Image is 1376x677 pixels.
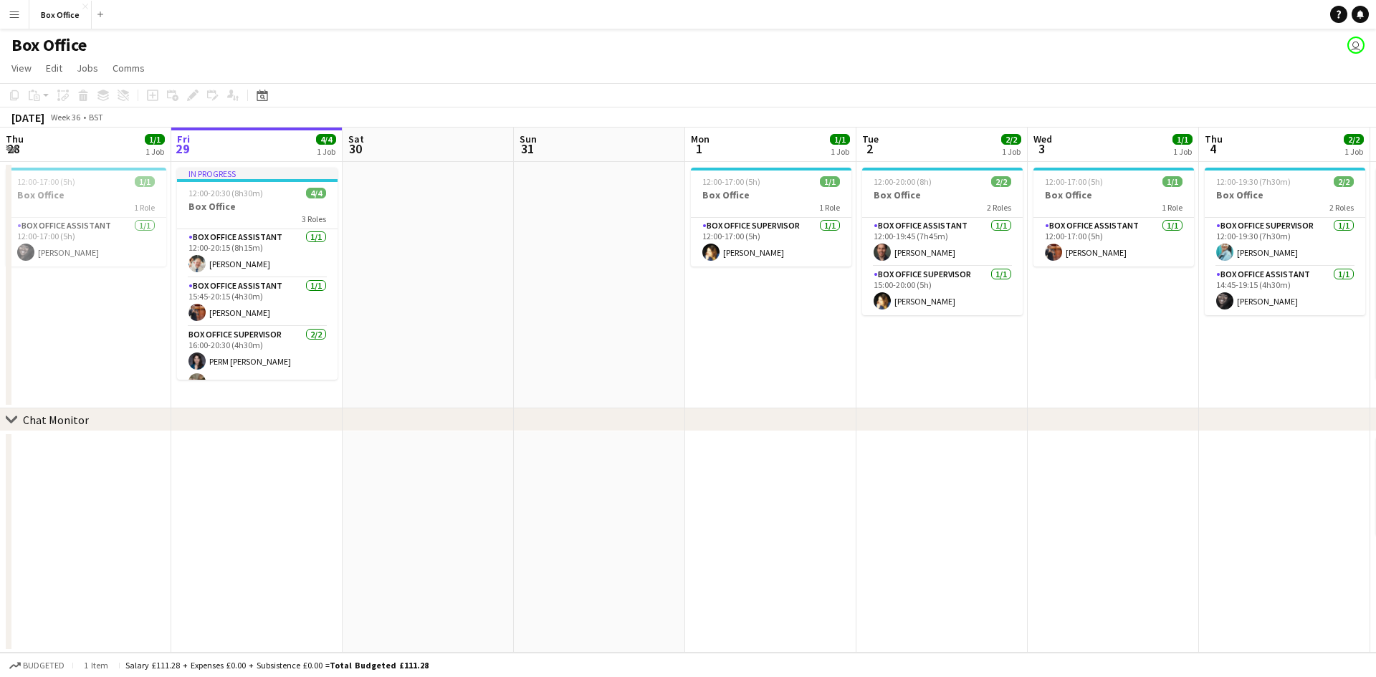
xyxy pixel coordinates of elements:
a: Jobs [71,59,104,77]
h1: Box Office [11,34,87,56]
span: Budgeted [23,661,64,671]
span: Total Budgeted £111.28 [330,660,429,671]
span: Comms [113,62,145,75]
a: View [6,59,37,77]
div: Chat Monitor [23,413,89,427]
a: Comms [107,59,150,77]
button: Budgeted [7,658,67,673]
div: BST [89,112,103,123]
button: Box Office [29,1,92,29]
span: Jobs [77,62,98,75]
span: 1 item [79,660,113,671]
div: Salary £111.28 + Expenses £0.00 + Subsistence £0.00 = [125,660,429,671]
span: View [11,62,32,75]
span: Week 36 [47,112,83,123]
span: Edit [46,62,62,75]
app-user-avatar: Millie Haldane [1347,37,1365,54]
div: [DATE] [11,110,44,125]
a: Edit [40,59,68,77]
